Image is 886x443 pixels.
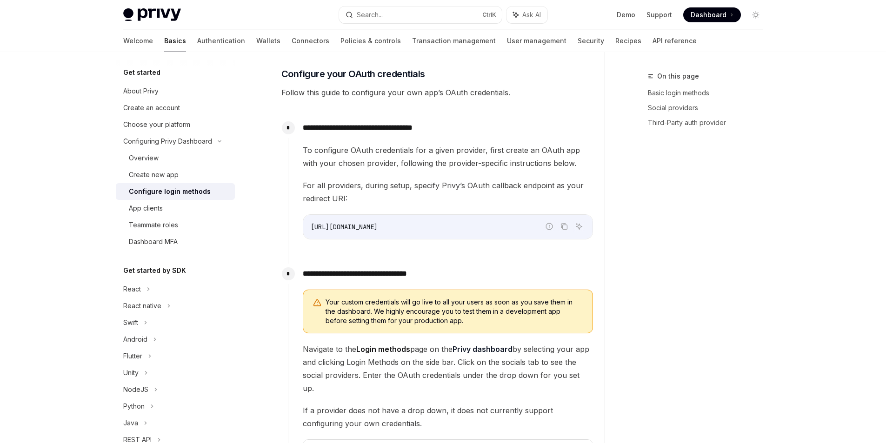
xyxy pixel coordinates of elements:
span: Navigate to the page on the by selecting your app and clicking Login Methods on the side bar. Cli... [303,343,593,395]
a: API reference [653,30,697,52]
a: Connectors [292,30,329,52]
a: Third-Party auth provider [648,115,771,130]
button: Copy the contents from the code block [558,220,570,232]
a: Choose your platform [116,116,235,133]
a: Basics [164,30,186,52]
button: Search...CtrlK [339,7,502,23]
span: Configure your OAuth credentials [281,67,425,80]
div: React [123,284,141,295]
span: To configure OAuth credentials for a given provider, first create an OAuth app with your chosen p... [303,144,593,170]
div: Swift [123,317,138,328]
h5: Get started [123,67,160,78]
div: Flutter [123,350,142,362]
span: Dashboard [691,10,726,20]
a: Configure login methods [116,183,235,200]
div: Python [123,401,145,412]
span: For all providers, during setup, specify Privy’s OAuth callback endpoint as your redirect URI: [303,179,593,205]
div: Java [123,417,138,429]
div: Overview [129,152,159,164]
div: Choose your platform [123,119,190,130]
div: Teammate roles [129,219,178,231]
a: Recipes [615,30,641,52]
a: Dashboard [683,7,741,22]
a: App clients [116,200,235,217]
a: Support [646,10,672,20]
div: Create an account [123,102,180,113]
div: Dashboard MFA [129,236,178,247]
div: Configure login methods [129,186,211,197]
a: About Privy [116,83,235,99]
a: Policies & controls [340,30,401,52]
a: Social providers [648,100,771,115]
img: light logo [123,8,181,21]
span: If a provider does not have a drop down, it does not currently support configuring your own crede... [303,404,593,430]
span: Your custom credentials will go live to all your users as soon as you save them in the dashboard.... [326,298,583,325]
h5: Get started by SDK [123,265,186,276]
a: Welcome [123,30,153,52]
span: Follow this guide to configure your own app’s OAuth credentials. [281,86,593,99]
div: Create new app [129,169,179,180]
div: About Privy [123,86,159,97]
strong: Login methods [356,344,410,354]
button: Ask AI [506,7,547,23]
a: Teammate roles [116,217,235,233]
a: User management [507,30,566,52]
div: React native [123,300,161,311]
a: Overview [116,150,235,166]
a: Create an account [116,99,235,116]
a: Demo [617,10,635,20]
a: Privy dashboard [453,344,513,354]
a: Basic login methods [648,86,771,100]
a: Security [578,30,604,52]
span: Ctrl K [482,11,496,19]
a: Authentication [197,30,245,52]
div: App clients [129,203,163,214]
svg: Warning [313,298,322,308]
a: Wallets [256,30,280,52]
span: [URL][DOMAIN_NAME] [311,223,378,231]
a: Create new app [116,166,235,183]
div: Search... [357,9,383,20]
button: Ask AI [573,220,585,232]
span: On this page [657,71,699,82]
button: Toggle dark mode [748,7,763,22]
div: Android [123,334,147,345]
div: Configuring Privy Dashboard [123,136,212,147]
span: Ask AI [522,10,541,20]
a: Transaction management [412,30,496,52]
a: Dashboard MFA [116,233,235,250]
div: NodeJS [123,384,148,395]
div: Unity [123,367,139,378]
button: Report incorrect code [543,220,555,232]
